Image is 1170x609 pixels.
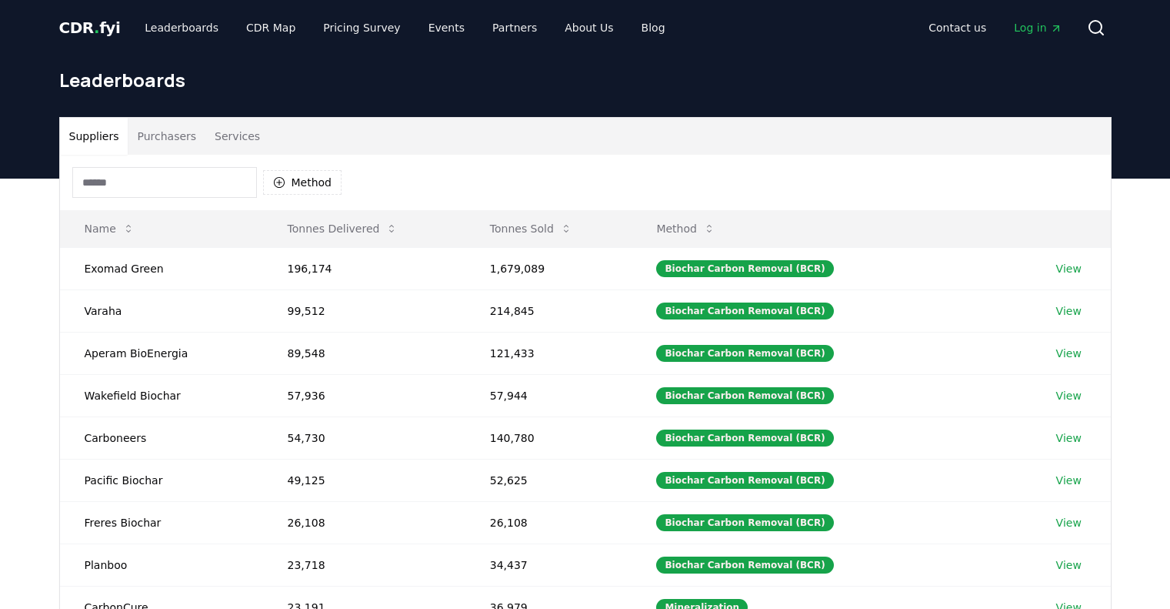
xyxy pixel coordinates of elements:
[1056,473,1082,488] a: View
[916,14,998,42] a: Contact us
[465,501,632,544] td: 26,108
[263,544,465,586] td: 23,718
[478,213,585,244] button: Tonnes Sold
[656,557,833,574] div: Biochar Carbon Removal (BCR)
[1014,20,1062,35] span: Log in
[59,68,1112,92] h1: Leaderboards
[1056,557,1082,573] a: View
[263,417,465,459] td: 54,730
[465,544,632,586] td: 34,437
[60,289,263,332] td: Varaha
[275,213,411,244] button: Tonnes Delivered
[128,118,205,155] button: Purchasers
[60,118,128,155] button: Suppliers
[465,332,632,374] td: 121,433
[132,14,231,42] a: Leaderboards
[60,544,263,586] td: Planboo
[1056,346,1082,361] a: View
[132,14,677,42] nav: Main
[1056,303,1082,319] a: View
[72,213,147,244] button: Name
[656,260,833,277] div: Biochar Carbon Removal (BCR)
[263,501,465,544] td: 26,108
[465,417,632,459] td: 140,780
[629,14,678,42] a: Blog
[656,472,833,489] div: Biochar Carbon Removal (BCR)
[916,14,1074,42] nav: Main
[416,14,477,42] a: Events
[60,374,263,417] td: Wakefield Biochar
[656,430,833,447] div: Biochar Carbon Removal (BCR)
[263,332,465,374] td: 89,548
[1056,515,1082,530] a: View
[656,514,833,531] div: Biochar Carbon Removal (BCR)
[263,170,342,195] button: Method
[465,374,632,417] td: 57,944
[644,213,728,244] button: Method
[60,332,263,374] td: Aperam BioEnergia
[60,247,263,289] td: Exomad Green
[60,501,263,544] td: Freres Biochar
[552,14,625,42] a: About Us
[656,345,833,362] div: Biochar Carbon Removal (BCR)
[1056,388,1082,403] a: View
[60,459,263,501] td: Pacific Biochar
[1002,14,1074,42] a: Log in
[263,459,465,501] td: 49,125
[94,18,99,37] span: .
[465,289,632,332] td: 214,845
[465,459,632,501] td: 52,625
[234,14,308,42] a: CDR Map
[263,247,465,289] td: 196,174
[205,118,269,155] button: Services
[59,17,121,38] a: CDR.fyi
[1056,430,1082,446] a: View
[60,417,263,459] td: Carboneers
[656,303,833,320] div: Biochar Carbon Removal (BCR)
[263,289,465,332] td: 99,512
[311,14,412,42] a: Pricing Survey
[465,247,632,289] td: 1,679,089
[1056,261,1082,276] a: View
[656,387,833,404] div: Biochar Carbon Removal (BCR)
[59,18,121,37] span: CDR fyi
[263,374,465,417] td: 57,936
[480,14,549,42] a: Partners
